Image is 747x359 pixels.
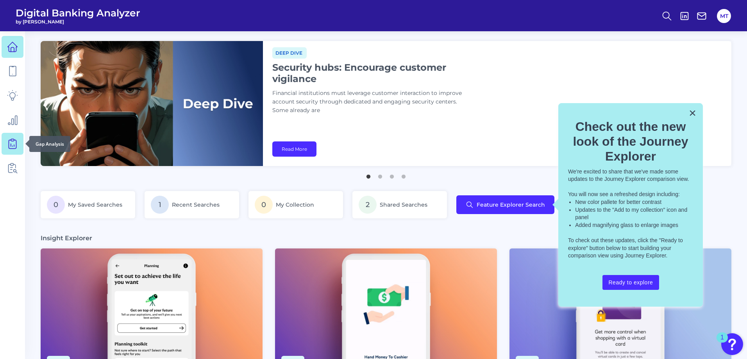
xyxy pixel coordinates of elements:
p: You will now see a refreshed design including: [568,191,693,198]
li: New color pallete for better contrast [575,198,693,206]
h1: Security hubs: Encourage customer vigilance [272,62,468,84]
a: Read More [272,141,316,157]
span: 0 [255,196,273,214]
div: Gap Analysis [29,136,70,152]
div: 1 [720,338,724,348]
p: To check out these updates, click the "Ready to explore" button below to start building your comp... [568,237,693,260]
li: Added magnifying glass to enlarge images [575,221,693,229]
span: My Saved Searches [68,201,122,208]
span: 1 [151,196,169,214]
h3: Insight Explorer [41,234,92,242]
span: Feature Explorer Search [477,202,545,208]
button: 2 [376,171,384,179]
span: Digital Banking Analyzer [16,7,140,19]
span: My Collection [276,201,314,208]
button: Open Resource Center, 1 new notification [721,333,743,355]
button: 1 [365,171,372,179]
p: We're excited to share that we've made some updates to the Journey Explorer comparison view. [568,168,693,183]
img: bannerImg [41,41,263,166]
span: Recent Searches [172,201,220,208]
button: 3 [388,171,396,179]
button: Ready to explore [602,275,659,290]
p: Financial institutions must leverage customer interaction to improve account security through ded... [272,89,468,115]
span: Shared Searches [380,201,427,208]
li: Updates to the "Add to my collection" icon and panel [575,206,693,221]
span: Deep dive [272,47,307,59]
h2: Check out the new look of the Journey Explorer [568,119,693,164]
span: 0 [47,196,65,214]
span: by [PERSON_NAME] [16,19,140,25]
span: 2 [359,196,377,214]
button: Close [689,107,696,119]
button: MT [717,9,731,23]
button: 4 [400,171,407,179]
